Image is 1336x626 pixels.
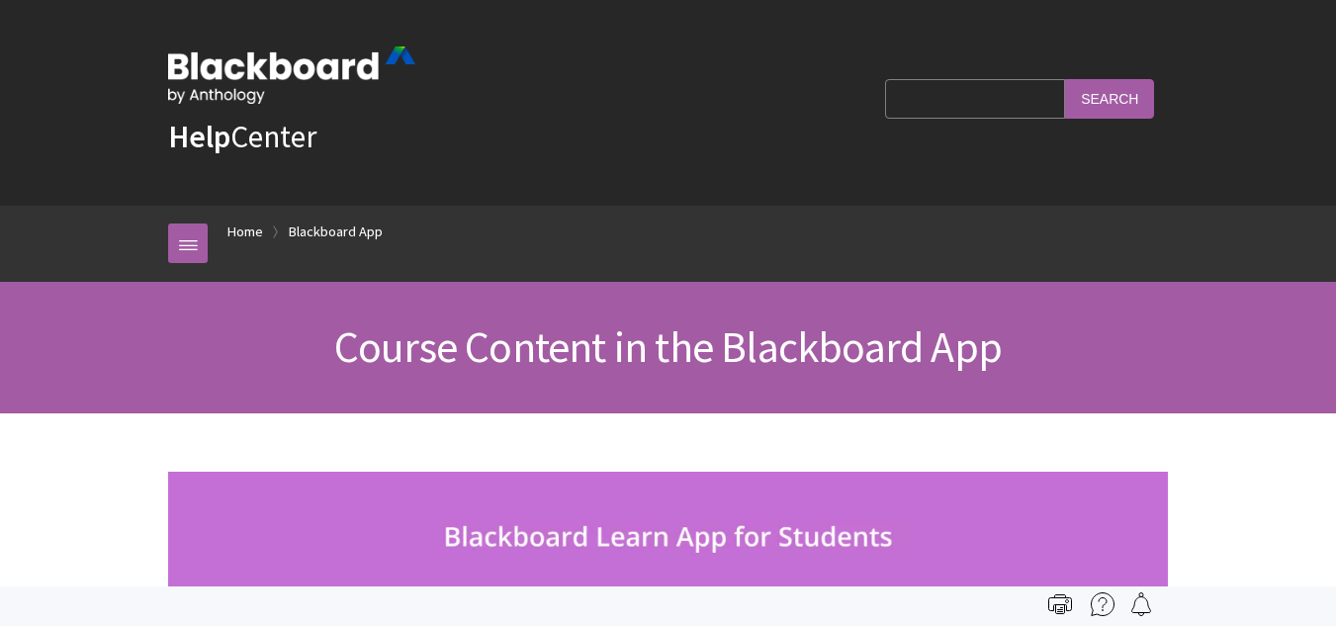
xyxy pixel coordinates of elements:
a: Home [227,220,263,244]
img: Follow this page [1129,592,1153,616]
img: studnets_banner [168,472,1168,592]
a: Blackboard App [289,220,383,244]
img: Blackboard by Anthology [168,46,415,104]
input: Search [1065,79,1154,118]
img: Print [1048,592,1072,616]
a: HelpCenter [168,117,316,156]
strong: Help [168,117,230,156]
span: Course Content in the Blackboard App [334,319,1002,374]
img: More help [1091,592,1114,616]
